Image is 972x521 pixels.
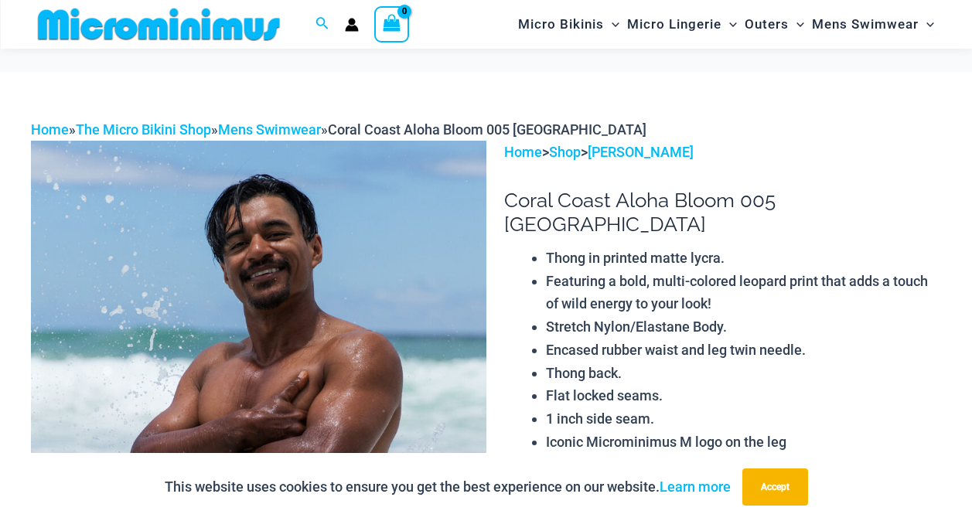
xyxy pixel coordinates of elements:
[165,475,731,499] p: This website uses cookies to ensure you get the best experience on our website.
[745,5,789,44] span: Outers
[546,270,941,315] li: Featuring a bold, multi-colored leopard print that adds a touch of wild energy to your look!
[514,5,623,44] a: Micro BikinisMenu ToggleMenu Toggle
[546,339,941,362] li: Encased rubber waist and leg twin needle.
[31,121,69,138] a: Home
[32,7,286,42] img: MM SHOP LOGO FLAT
[512,2,941,46] nav: Site Navigation
[549,144,581,160] a: Shop
[660,478,731,495] a: Learn more
[315,15,329,34] a: Search icon link
[31,121,646,138] span: » » »
[328,121,646,138] span: Coral Coast Aloha Bloom 005 [GEOGRAPHIC_DATA]
[345,18,359,32] a: Account icon link
[919,5,934,44] span: Menu Toggle
[374,6,410,42] a: View Shopping Cart, empty
[504,141,941,164] p: > >
[546,407,941,431] li: 1 inch side seam.
[812,5,919,44] span: Mens Swimwear
[546,247,941,270] li: Thong in printed matte lycra.
[742,468,808,506] button: Accept
[76,121,211,138] a: The Micro Bikini Shop
[623,5,741,44] a: Micro LingerieMenu ToggleMenu Toggle
[504,189,941,237] h1: Coral Coast Aloha Bloom 005 [GEOGRAPHIC_DATA]
[218,121,321,138] a: Mens Swimwear
[546,431,941,454] li: Iconic Microminimus M logo on the leg
[546,384,941,407] li: Flat locked seams.
[604,5,619,44] span: Menu Toggle
[721,5,737,44] span: Menu Toggle
[588,144,694,160] a: [PERSON_NAME]
[789,5,804,44] span: Menu Toggle
[741,5,808,44] a: OutersMenu ToggleMenu Toggle
[627,5,721,44] span: Micro Lingerie
[546,362,941,385] li: Thong back.
[808,5,938,44] a: Mens SwimwearMenu ToggleMenu Toggle
[504,144,542,160] a: Home
[546,315,941,339] li: Stretch Nylon/Elastane Body.
[518,5,604,44] span: Micro Bikinis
